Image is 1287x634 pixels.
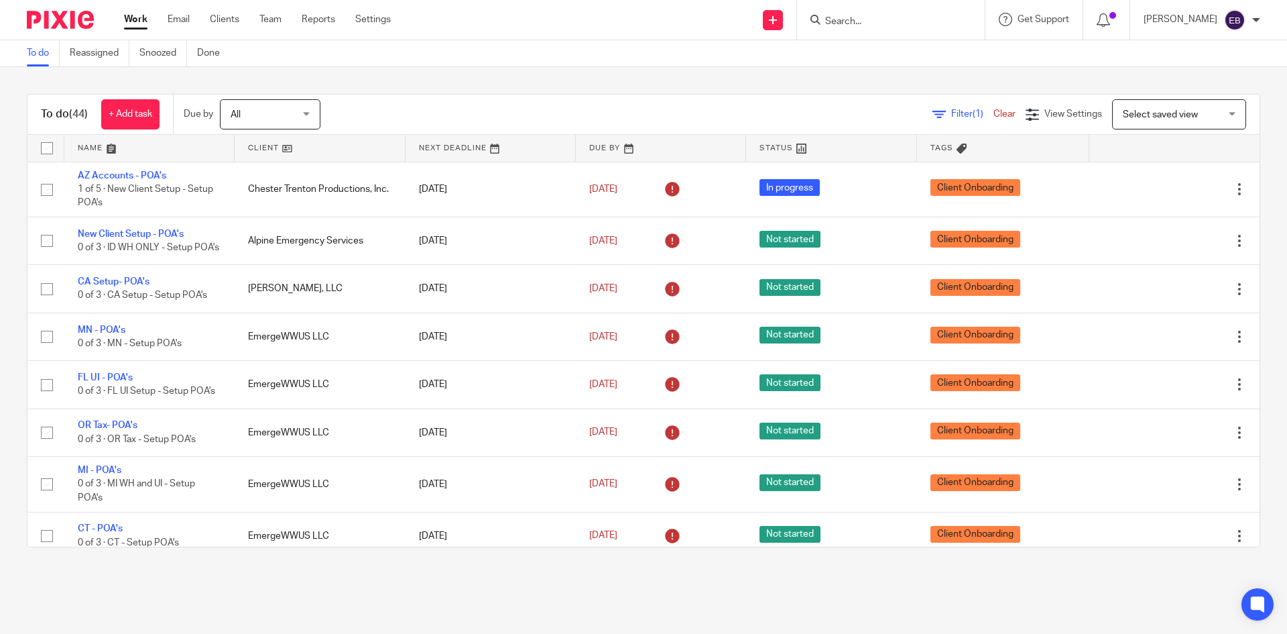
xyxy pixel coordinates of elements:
[1123,110,1198,119] span: Select saved view
[930,179,1020,196] span: Client Onboarding
[759,423,820,439] span: Not started
[1018,15,1069,24] span: Get Support
[139,40,187,66] a: Snoozed
[27,40,60,66] a: To do
[759,327,820,344] span: Not started
[759,231,820,248] span: Not started
[78,171,166,180] a: AZ Accounts - POA's
[235,409,405,456] td: EmergeWWUS LLC
[589,531,617,541] span: [DATE]
[235,457,405,512] td: EmergeWWUS LLC
[973,109,983,119] span: (1)
[235,361,405,409] td: EmergeWWUS LLC
[1044,109,1102,119] span: View Settings
[1144,13,1217,26] p: [PERSON_NAME]
[589,380,617,389] span: [DATE]
[302,13,335,26] a: Reports
[406,162,576,217] td: [DATE]
[589,332,617,341] span: [DATE]
[78,243,219,252] span: 0 of 3 · ID WH ONLY - Setup POA's
[406,457,576,512] td: [DATE]
[78,277,149,286] a: CA Setup- POA's
[235,265,405,313] td: [PERSON_NAME], LLC
[589,184,617,194] span: [DATE]
[78,291,207,301] span: 0 of 3 · CA Setup - Setup POA's
[78,184,213,208] span: 1 of 5 · New Client Setup - Setup POA's
[78,466,121,475] a: MI - POA's
[235,162,405,217] td: Chester Trenton Productions, Inc.
[930,374,1020,391] span: Client Onboarding
[78,421,137,430] a: OR Tax- POA's
[930,526,1020,543] span: Client Onboarding
[589,480,617,489] span: [DATE]
[70,40,129,66] a: Reassigned
[406,265,576,313] td: [DATE]
[259,13,282,26] a: Team
[930,327,1020,344] span: Client Onboarding
[78,229,184,239] a: New Client Setup - POA's
[78,325,125,335] a: MN - POA's
[406,512,576,560] td: [DATE]
[69,109,88,119] span: (44)
[78,373,133,382] a: FL UI - POA's
[78,435,196,444] span: 0 of 3 · OR Tax - Setup POA's
[930,474,1020,491] span: Client Onboarding
[759,279,820,296] span: Not started
[759,474,820,491] span: Not started
[1224,9,1245,31] img: svg%3E
[197,40,230,66] a: Done
[78,538,179,547] span: 0 of 3 · CT - Setup POA's
[406,361,576,409] td: [DATE]
[759,179,820,196] span: In progress
[235,217,405,264] td: Alpine Emergency Services
[41,107,88,121] h1: To do
[124,13,147,26] a: Work
[210,13,239,26] a: Clients
[78,480,195,503] span: 0 of 3 · MI WH and UI - Setup POA's
[824,16,944,28] input: Search
[759,526,820,543] span: Not started
[406,409,576,456] td: [DATE]
[589,428,617,437] span: [DATE]
[355,13,391,26] a: Settings
[589,284,617,293] span: [DATE]
[951,109,993,119] span: Filter
[78,387,215,397] span: 0 of 3 · FL UI Setup - Setup POA's
[168,13,190,26] a: Email
[930,279,1020,296] span: Client Onboarding
[930,144,953,152] span: Tags
[184,107,213,121] p: Due by
[406,313,576,360] td: [DATE]
[235,313,405,360] td: EmergeWWUS LLC
[759,374,820,391] span: Not started
[101,99,160,129] a: + Add task
[231,110,241,119] span: All
[78,339,182,348] span: 0 of 3 · MN - Setup POA's
[589,236,617,246] span: [DATE]
[235,512,405,560] td: EmergeWWUS LLC
[27,11,94,29] img: Pixie
[930,231,1020,248] span: Client Onboarding
[78,524,123,533] a: CT - POA's
[930,423,1020,439] span: Client Onboarding
[993,109,1016,119] a: Clear
[406,217,576,264] td: [DATE]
